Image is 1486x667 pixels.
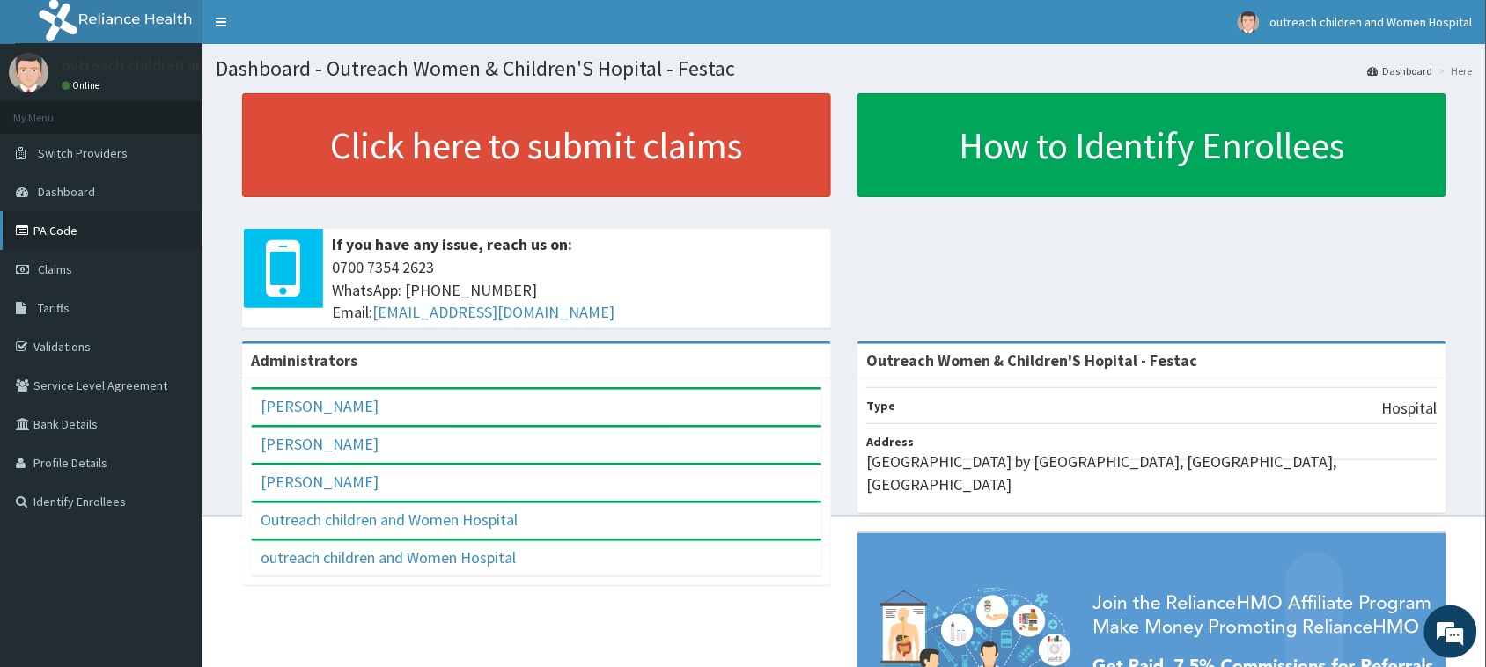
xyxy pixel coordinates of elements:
[289,9,331,51] div: Minimize live chat window
[62,79,104,92] a: Online
[33,88,71,132] img: d_794563401_company_1708531726252_794563401
[38,261,72,277] span: Claims
[38,300,70,316] span: Tariffs
[1368,63,1433,78] a: Dashboard
[251,350,357,370] b: Administrators
[866,434,914,450] b: Address
[92,99,296,121] div: Chat with us now
[62,57,329,73] p: outreach children and Women Hospital
[332,256,822,324] span: 0700 7354 2623 WhatsApp: [PHONE_NUMBER] Email:
[216,57,1473,80] h1: Dashboard - Outreach Women & Children'S Hopital - Festac
[261,434,379,454] a: [PERSON_NAME]
[866,398,895,414] b: Type
[261,547,516,568] a: outreach children and Women Hospital
[372,302,614,322] a: [EMAIL_ADDRESS][DOMAIN_NAME]
[866,451,1438,495] p: [GEOGRAPHIC_DATA] by [GEOGRAPHIC_DATA], [GEOGRAPHIC_DATA], [GEOGRAPHIC_DATA]
[866,350,1198,370] strong: Outreach Women & Children'S Hopital - Festac
[1270,14,1473,30] span: outreach children and Women Hospital
[1382,397,1438,420] p: Hospital
[38,145,128,161] span: Switch Providers
[9,480,335,542] textarea: Type your message and hit 'Enter'
[9,53,48,92] img: User Image
[332,234,572,254] b: If you have any issue, reach us on:
[1238,11,1260,33] img: User Image
[261,396,379,416] a: [PERSON_NAME]
[102,222,243,399] span: We're online!
[38,184,95,200] span: Dashboard
[242,93,831,197] a: Click here to submit claims
[1435,63,1473,78] li: Here
[261,472,379,492] a: [PERSON_NAME]
[857,93,1446,197] a: How to Identify Enrollees
[261,509,518,530] a: Outreach children and Women Hospital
